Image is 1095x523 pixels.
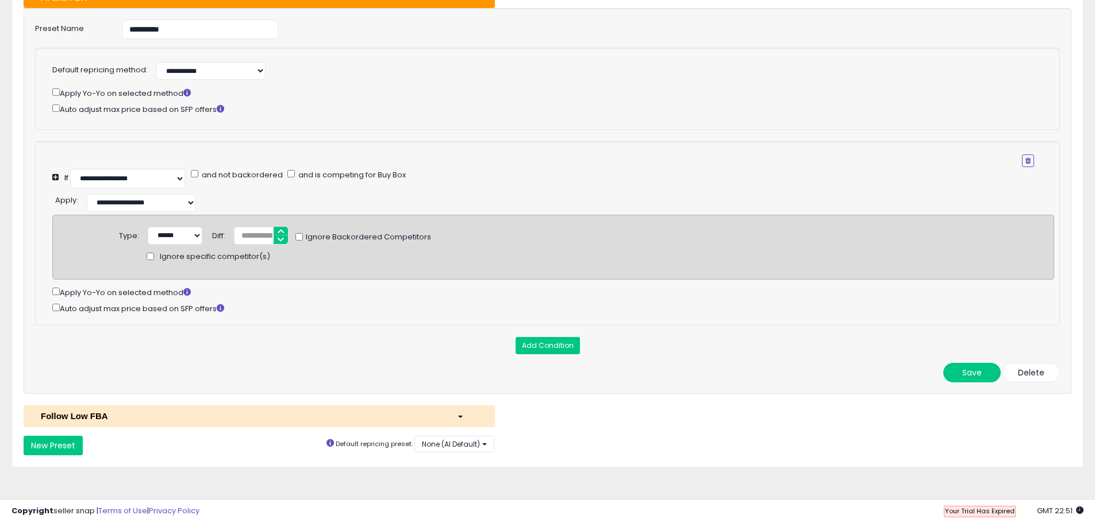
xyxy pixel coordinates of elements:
label: Default repricing method: [52,65,148,76]
span: 2025-08-15 22:51 GMT [1037,505,1084,516]
button: Add Condition [516,337,580,354]
button: Delete [1002,363,1060,382]
small: Default repricing preset: [336,439,413,448]
a: Privacy Policy [149,505,199,516]
button: Follow Low FBA [24,405,495,427]
div: Apply Yo-Yo on selected method [52,86,1034,99]
span: and not backordered [200,169,283,180]
span: None (AI Default) [422,439,480,449]
div: : [55,191,78,206]
label: Preset Name [26,20,113,34]
div: Auto adjust max price based on SFP offers [52,102,1034,115]
strong: Copyright [11,505,53,516]
span: Apply [55,195,76,206]
span: and is competing for Buy Box [297,169,406,180]
div: Follow Low FBA [32,410,448,422]
div: seller snap | | [11,506,199,517]
div: Type: [119,227,139,242]
a: Terms of Use [98,505,147,516]
div: Apply Yo-Yo on selected method [52,285,1054,299]
span: Ignore specific competitor(s) [160,251,270,262]
button: New Preset [24,436,83,455]
button: Save [943,363,1001,382]
div: Diff: [212,227,225,242]
div: Auto adjust max price based on SFP offers [52,301,1054,315]
i: Remove Condition [1025,157,1031,164]
span: Ignore Backordered Competitors [303,232,431,243]
span: Your Trial Has Expired [945,506,1015,516]
button: None (AI Default) [414,436,494,452]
